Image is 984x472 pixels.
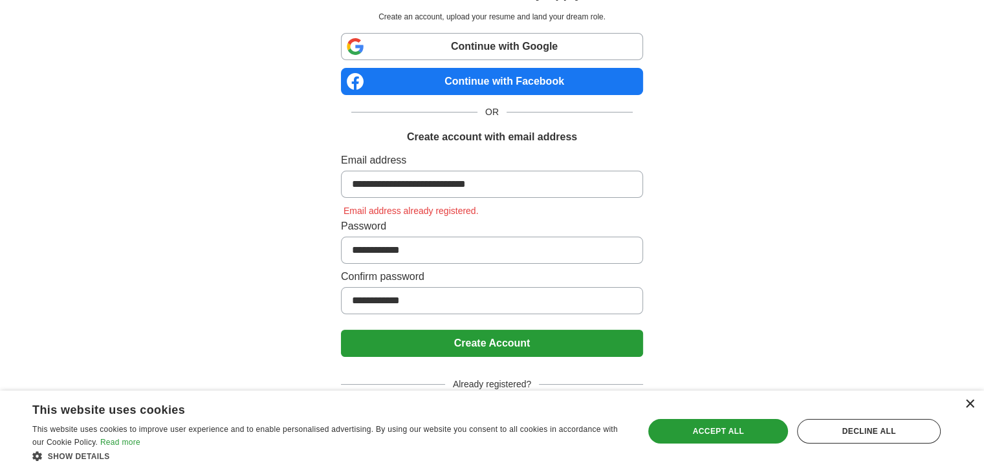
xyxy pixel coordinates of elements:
div: This website uses cookies [32,398,593,418]
div: Close [965,400,974,409]
a: Continue with Facebook [341,68,643,95]
div: Decline all [797,419,941,444]
label: Confirm password [341,269,643,284]
label: Password [341,219,643,234]
label: Email address [341,153,643,168]
span: Email address already registered. [341,206,481,216]
div: Accept all [648,419,788,444]
span: Show details [48,452,110,461]
div: Show details [32,449,626,462]
span: Already registered? [445,378,539,391]
p: Create an account, upload your resume and land your dream role. [344,11,640,23]
span: OR [477,105,507,119]
button: Create Account [341,330,643,357]
a: Read more, opens a new window [100,438,140,447]
h1: Create account with email address [407,129,577,145]
a: Continue with Google [341,33,643,60]
span: This website uses cookies to improve user experience and to enable personalised advertising. By u... [32,425,618,447]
